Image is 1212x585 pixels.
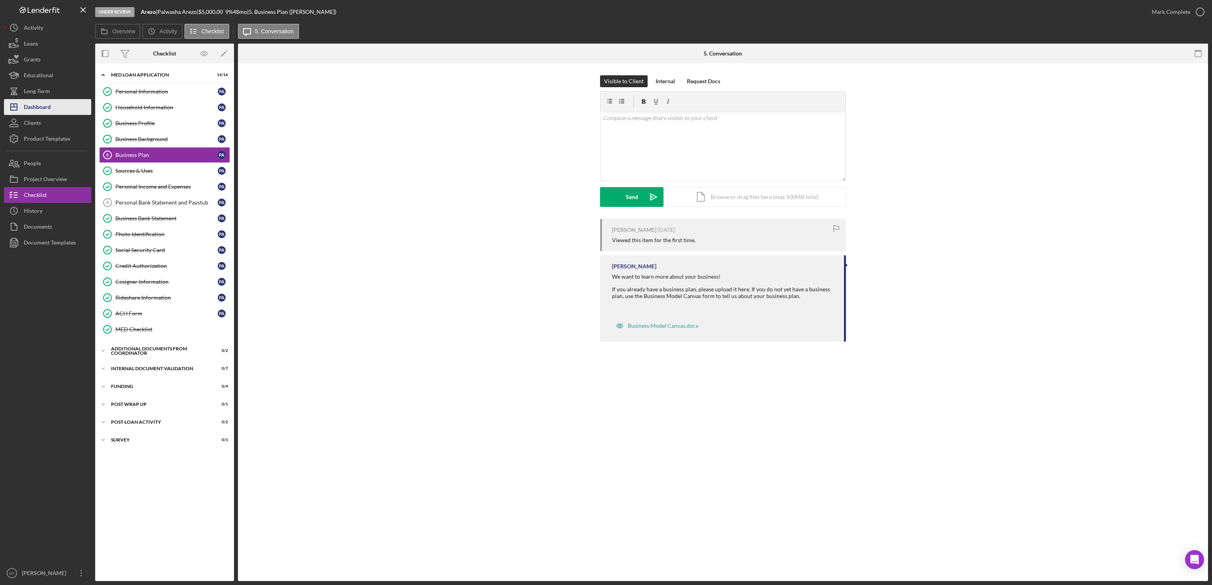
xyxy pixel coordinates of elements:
[4,187,91,203] a: Checklist
[1152,4,1190,20] div: Mark Complete
[600,187,664,207] button: Send
[656,75,675,87] div: Internal
[4,235,91,250] button: Document Templates
[225,9,233,15] div: 9 %
[24,187,47,205] div: Checklist
[115,310,218,317] div: ACH Form
[4,219,91,235] a: Documents
[255,28,294,34] label: 5. Conversation
[141,8,156,15] b: Arezo
[95,7,134,17] div: Under Review
[9,571,15,575] text: MT
[115,184,218,190] div: Personal Income and Expenses
[4,99,91,115] a: Dashboard
[115,294,218,301] div: Rideshare Information
[111,420,208,424] div: Post-Loan Activity
[652,75,679,87] button: Internal
[704,50,742,57] div: 5. Conversation
[99,290,230,306] a: Rideshare InformationPA
[99,210,230,226] a: Business Bank StatementPA
[683,75,724,87] button: Request Docs
[4,67,91,83] button: Educational
[604,75,644,87] div: Visible to Client
[218,214,226,222] div: P A
[99,131,230,147] a: Business BackgroundPA
[628,323,698,329] div: Business Model Canvas.docx
[24,131,70,149] div: Product Templates
[4,171,91,187] a: Project Overview
[600,75,648,87] button: Visible to Client
[115,279,218,285] div: Cosigner Information
[99,321,230,337] a: MED Checklist
[201,28,224,34] label: Checklist
[99,274,230,290] a: Cosigner InformationPA
[218,199,226,206] div: P A
[99,163,230,179] a: Sources & UsesPA
[111,402,208,407] div: Post Wrap Up
[111,73,208,77] div: MED Loan Application
[99,306,230,321] a: ACH FormPA
[218,103,226,111] div: P A
[612,227,656,233] div: [PERSON_NAME]
[4,52,91,67] button: Grants
[24,155,41,173] div: People
[626,187,638,207] div: Send
[99,99,230,115] a: Household InformationPA
[198,9,225,15] div: $5,000.00
[4,36,91,52] button: Loans
[218,294,226,302] div: P A
[24,203,42,221] div: History
[24,36,38,54] div: Loans
[141,9,157,15] div: |
[99,258,230,274] a: Credit AuthorizationPA
[218,246,226,254] div: P A
[106,200,109,205] tspan: 8
[214,420,228,424] div: 0 / 2
[612,273,836,299] div: We want to learn more about your business! If you already have a business plan, please upload it ...
[115,247,218,253] div: Social Security Card
[24,99,51,117] div: Dashboard
[24,67,53,85] div: Educational
[218,262,226,270] div: P A
[4,155,91,171] button: People
[111,366,208,371] div: Internal Document Validation
[233,9,247,15] div: 48 mo
[115,152,218,158] div: Business Plan
[20,565,71,583] div: [PERSON_NAME]
[612,318,702,334] button: Business Model Canvas.docx
[4,203,91,219] button: History
[214,402,228,407] div: 0 / 1
[24,235,76,252] div: Document Templates
[218,278,226,286] div: P A
[99,147,230,163] a: 5Business PlanPA
[24,83,50,101] div: Long-Term
[142,24,182,39] button: Activity
[153,50,176,57] div: Checklist
[99,226,230,242] a: Photo IdentificationPA
[184,24,229,39] button: Checklist
[218,310,226,317] div: P A
[214,366,228,371] div: 0 / 7
[115,215,218,222] div: Business Bank Statement
[111,346,208,356] div: Additional Documents from Coordinator
[218,167,226,175] div: P A
[115,136,218,142] div: Business Background
[612,237,696,243] div: Viewed this item for the first time.
[218,230,226,238] div: P A
[24,219,52,237] div: Documents
[115,120,218,126] div: Business Profile
[24,20,43,38] div: Activity
[115,88,218,95] div: Personal Information
[157,9,198,15] div: Palwasha Arezo |
[4,565,91,581] button: MT[PERSON_NAME]
[218,183,226,191] div: P A
[218,88,226,96] div: P A
[4,83,91,99] button: Long-Term
[4,20,91,36] a: Activity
